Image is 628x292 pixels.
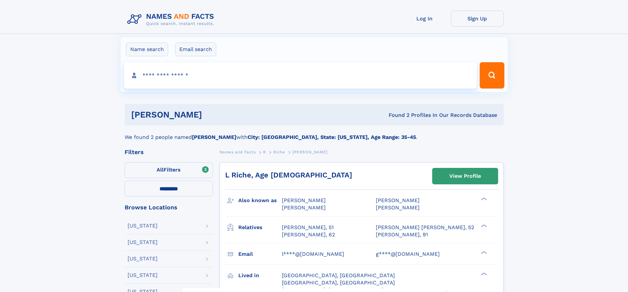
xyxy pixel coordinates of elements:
a: [PERSON_NAME] [PERSON_NAME], 52 [376,224,474,231]
span: [GEOGRAPHIC_DATA], [GEOGRAPHIC_DATA] [282,279,395,286]
b: City: [GEOGRAPHIC_DATA], State: [US_STATE], Age Range: 35-45 [248,134,416,140]
div: ❯ [479,272,487,276]
label: Name search [126,42,168,56]
input: search input [124,62,477,89]
span: Riche [273,150,285,154]
span: All [157,167,164,173]
img: Logo Names and Facts [125,11,220,28]
span: [PERSON_NAME] [282,197,326,203]
span: [PERSON_NAME] [376,204,420,211]
div: View Profile [449,169,481,184]
h3: Lived in [238,270,282,281]
div: [US_STATE] [128,256,158,261]
div: [US_STATE] [128,240,158,245]
button: Search Button [480,62,504,89]
h3: Relatives [238,222,282,233]
a: [PERSON_NAME], 62 [282,231,335,238]
b: [PERSON_NAME] [192,134,236,140]
a: Riche [273,148,285,156]
h3: Email [238,249,282,260]
a: R [263,148,266,156]
div: [US_STATE] [128,273,158,278]
span: [PERSON_NAME] [376,197,420,203]
a: L Riche, Age [DEMOGRAPHIC_DATA] [225,171,352,179]
span: [PERSON_NAME] [292,150,328,154]
div: Filters [125,149,213,155]
h1: [PERSON_NAME] [131,111,295,119]
span: R [263,150,266,154]
a: View Profile [433,168,498,184]
h3: Also known as [238,195,282,206]
div: ❯ [479,224,487,228]
div: We found 2 people named with . [125,125,504,141]
a: Names and Facts [220,148,256,156]
span: [PERSON_NAME] [282,204,326,211]
div: [US_STATE] [128,223,158,228]
div: Found 2 Profiles In Our Records Database [295,112,497,119]
a: Log In [398,11,451,27]
a: [PERSON_NAME], 91 [376,231,428,238]
a: Sign Up [451,11,504,27]
div: Browse Locations [125,204,213,210]
div: ❯ [479,250,487,254]
a: [PERSON_NAME], 51 [282,224,334,231]
label: Filters [125,162,213,178]
label: Email search [175,42,216,56]
span: [GEOGRAPHIC_DATA], [GEOGRAPHIC_DATA] [282,272,395,279]
div: ❯ [479,197,487,201]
